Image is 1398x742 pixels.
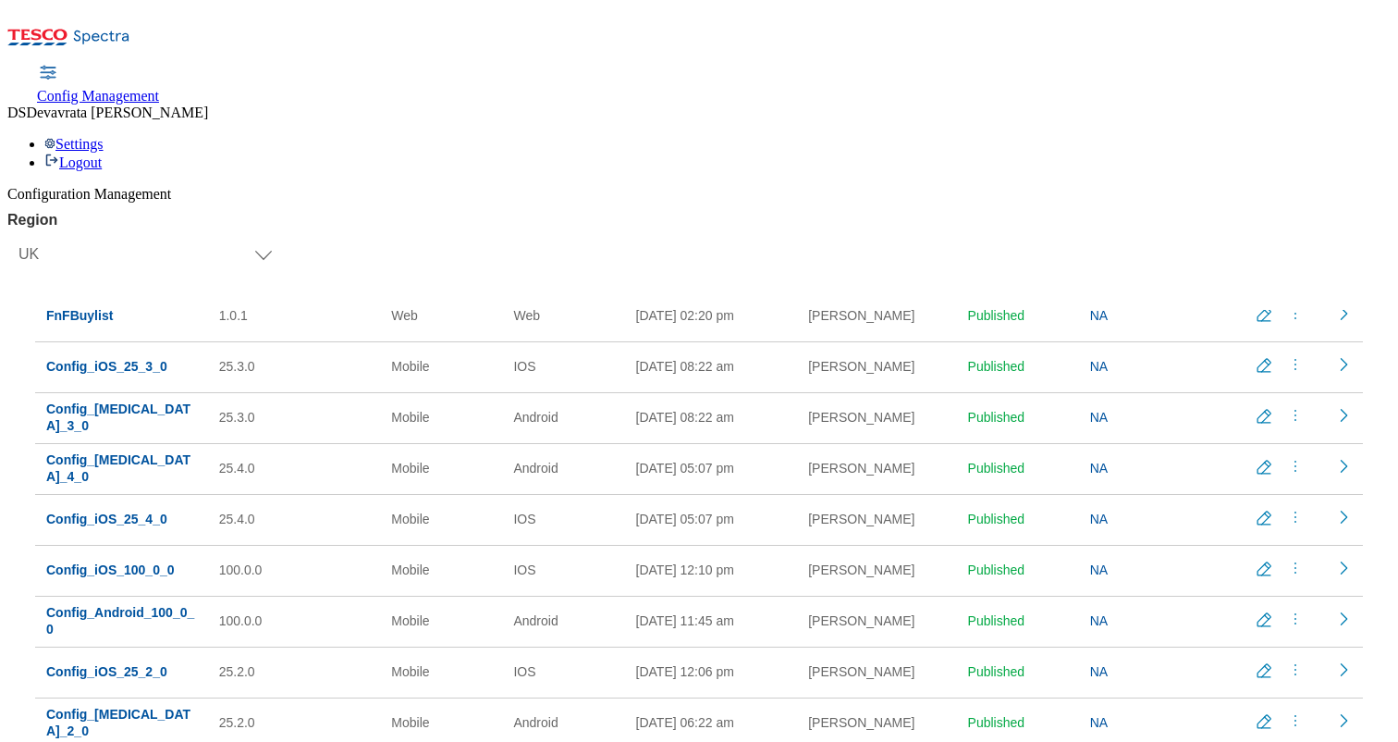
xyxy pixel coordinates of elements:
[797,494,956,545] td: [PERSON_NAME]
[37,66,159,105] a: Config Management
[37,88,159,104] span: Config Management
[380,291,502,341] td: Web
[1334,406,1353,425] svg: Readonly config
[1255,356,1273,375] svg: Edit config
[797,647,956,698] td: [PERSON_NAME]
[1334,610,1353,628] svg: Readonly config
[625,545,798,596] td: [DATE] 12:10 pm
[625,291,798,341] td: [DATE] 02:20 pm
[502,596,624,647] td: Android
[625,647,798,698] td: [DATE] 12:06 pm
[797,341,956,392] td: [PERSON_NAME]
[1090,461,1108,476] span: NA
[1286,559,1305,577] svg: menus
[1286,711,1305,730] svg: menus
[625,392,798,443] td: [DATE] 08:22 am
[1286,508,1305,526] svg: menus
[380,545,502,596] td: Mobile
[208,341,381,392] td: 25.3.0
[1286,304,1305,323] svg: menus
[46,308,113,323] span: FnFBuylist
[380,392,502,443] td: Mobile
[1090,410,1108,425] span: NA
[797,596,956,647] td: [PERSON_NAME]
[1255,560,1273,578] svg: Edit config
[380,494,502,545] td: Mobile
[797,545,956,596] td: [PERSON_NAME]
[1286,661,1305,679] svg: menus
[968,563,1025,577] span: Published
[208,392,381,443] td: 25.3.0
[797,392,956,443] td: [PERSON_NAME]
[46,512,167,526] span: Config_iOS_25_4_0
[502,291,624,341] td: Web
[1255,662,1273,680] svg: Edit config
[44,155,102,170] a: Logout
[7,105,26,120] span: DS
[1255,305,1273,324] svg: Edit config
[1286,457,1305,476] svg: menus
[968,461,1025,476] span: Published
[1255,712,1273,731] svg: Edit config
[46,664,167,679] span: Config_iOS_25_2_0
[208,443,381,494] td: 25.4.0
[1255,509,1273,527] svg: Edit config
[1249,406,1286,429] button: Edit config
[208,291,381,341] td: 1.0.1
[26,105,208,120] span: Devavrata [PERSON_NAME]
[1249,711,1286,735] button: Edit config
[968,410,1025,425] span: Published
[7,212,284,229] label: Region
[968,359,1025,374] span: Published
[968,613,1025,628] span: Published
[502,494,624,545] td: IOS
[502,545,624,596] td: IOS
[1255,611,1273,629] svg: Edit config
[502,392,624,443] td: Android
[1249,508,1286,531] button: Edit config
[625,443,798,494] td: [DATE] 05:07 pm
[1249,304,1286,328] button: Edit config
[502,443,624,494] td: Android
[1090,715,1108,730] span: NA
[1255,407,1273,426] svg: Edit config
[502,647,624,698] td: IOS
[968,512,1025,526] span: Published
[380,443,502,494] td: Mobile
[46,452,190,484] span: Config_[MEDICAL_DATA]_4_0
[1249,457,1286,480] button: Edit config
[1255,458,1273,476] svg: Edit config
[625,494,798,545] td: [DATE] 05:07 pm
[208,596,381,647] td: 100.0.0
[1334,661,1353,679] svg: Readonly config
[625,596,798,647] td: [DATE] 11:45 am
[46,402,190,433] span: Config_[MEDICAL_DATA]_3_0
[625,341,798,392] td: [DATE] 08:22 am
[1249,559,1286,582] button: Edit config
[1090,512,1108,526] span: NA
[46,359,167,374] span: Config_iOS_25_3_0
[1286,355,1305,374] svg: menus
[968,715,1025,730] span: Published
[968,308,1025,323] span: Published
[1334,457,1353,476] svg: Readonly config
[1090,563,1108,577] span: NA
[208,545,381,596] td: 100.0.0
[46,605,194,637] span: Config_Android_100_0_0
[502,341,624,392] td: IOS
[797,443,956,494] td: [PERSON_NAME]
[1334,304,1353,323] svg: Readonly config
[46,563,175,577] span: Config_iOS_100_0_0
[208,494,381,545] td: 25.4.0
[1090,359,1108,374] span: NA
[1249,610,1286,633] button: Edit config
[1334,711,1353,730] svg: Readonly config
[208,647,381,698] td: 25.2.0
[380,596,502,647] td: Mobile
[44,136,104,152] a: Settings
[1090,613,1108,628] span: NA
[1286,406,1305,425] svg: menus
[1334,508,1353,526] svg: Readonly config
[1090,308,1108,323] span: NA
[46,707,190,738] span: Config_[MEDICAL_DATA]_2_0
